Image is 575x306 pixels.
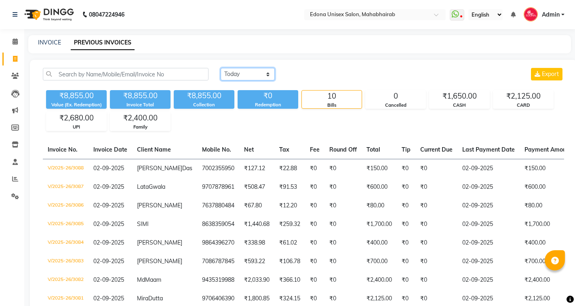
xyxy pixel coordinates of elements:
[93,276,124,283] span: 02-09-2025
[93,146,127,153] span: Invoice Date
[402,146,411,153] span: Tip
[397,215,415,234] td: ₹0
[329,146,357,153] span: Round Off
[310,146,320,153] span: Fee
[197,159,239,178] td: 7002355950
[324,178,362,196] td: ₹0
[362,159,397,178] td: ₹150.00
[457,234,520,252] td: 02-09-2025
[397,178,415,196] td: ₹0
[457,252,520,271] td: 02-09-2025
[274,252,305,271] td: ₹106.78
[197,271,239,289] td: 9435319988
[43,234,88,252] td: V/2025-26/3084
[93,295,124,302] span: 02-09-2025
[362,271,397,289] td: ₹2,400.00
[145,276,161,283] span: Maam
[279,146,289,153] span: Tax
[457,196,520,215] td: 02-09-2025
[366,91,425,102] div: 0
[43,196,88,215] td: V/2025-26/3086
[362,196,397,215] td: ₹80.00
[137,165,182,172] span: [PERSON_NAME]
[174,90,234,101] div: ₹8,855.00
[110,90,171,101] div: ₹8,855.00
[137,239,182,246] span: [PERSON_NAME]
[239,196,274,215] td: ₹67.80
[415,271,457,289] td: ₹0
[239,234,274,252] td: ₹338.98
[415,234,457,252] td: ₹0
[89,3,124,26] b: 08047224946
[274,196,305,215] td: ₹12.20
[93,220,124,228] span: 02-09-2025
[93,239,124,246] span: 02-09-2025
[457,159,520,178] td: 02-09-2025
[415,215,457,234] td: ₹0
[366,146,380,153] span: Total
[239,271,274,289] td: ₹2,033.90
[43,68,209,80] input: Search by Name/Mobile/Email/Invoice No
[93,183,124,190] span: 02-09-2025
[397,159,415,178] td: ₹0
[324,234,362,252] td: ₹0
[274,178,305,196] td: ₹91.53
[420,146,453,153] span: Current Due
[542,11,560,19] span: Admin
[137,202,182,209] span: [PERSON_NAME]
[110,101,171,108] div: Invoice Total
[397,271,415,289] td: ₹0
[305,196,324,215] td: ₹0
[148,295,163,302] span: Dutta
[238,101,298,108] div: Redemption
[274,271,305,289] td: ₹366.10
[324,252,362,271] td: ₹0
[457,178,520,196] td: 02-09-2025
[48,146,78,153] span: Invoice No.
[305,215,324,234] td: ₹0
[324,271,362,289] td: ₹0
[362,178,397,196] td: ₹600.00
[542,70,559,78] span: Export
[137,146,171,153] span: Client Name
[46,90,107,101] div: ₹8,855.00
[524,7,538,21] img: Admin
[182,165,192,172] span: Das
[397,252,415,271] td: ₹0
[305,234,324,252] td: ₹0
[174,101,234,108] div: Collection
[137,295,148,302] span: Mira
[46,112,106,124] div: ₹2,680.00
[366,102,425,109] div: Cancelled
[493,102,553,109] div: CARD
[302,91,362,102] div: 10
[137,220,149,228] span: SIMI
[21,3,76,26] img: logo
[43,178,88,196] td: V/2025-26/3087
[302,102,362,109] div: Bills
[110,124,170,131] div: Family
[43,159,88,178] td: V/2025-26/3088
[38,39,61,46] a: INVOICE
[238,90,298,101] div: ₹0
[531,68,562,80] button: Export
[239,178,274,196] td: ₹508.47
[93,257,124,265] span: 02-09-2025
[46,124,106,131] div: UPI
[110,112,170,124] div: ₹2,400.00
[362,252,397,271] td: ₹700.00
[71,36,135,50] a: PREVIOUS INVOICES
[239,215,274,234] td: ₹1,440.68
[397,196,415,215] td: ₹0
[462,146,515,153] span: Last Payment Date
[197,178,239,196] td: 9707878961
[93,165,124,172] span: 02-09-2025
[239,252,274,271] td: ₹593.22
[430,102,489,109] div: CASH
[305,159,324,178] td: ₹0
[415,159,457,178] td: ₹0
[93,202,124,209] span: 02-09-2025
[305,271,324,289] td: ₹0
[457,271,520,289] td: 02-09-2025
[305,252,324,271] td: ₹0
